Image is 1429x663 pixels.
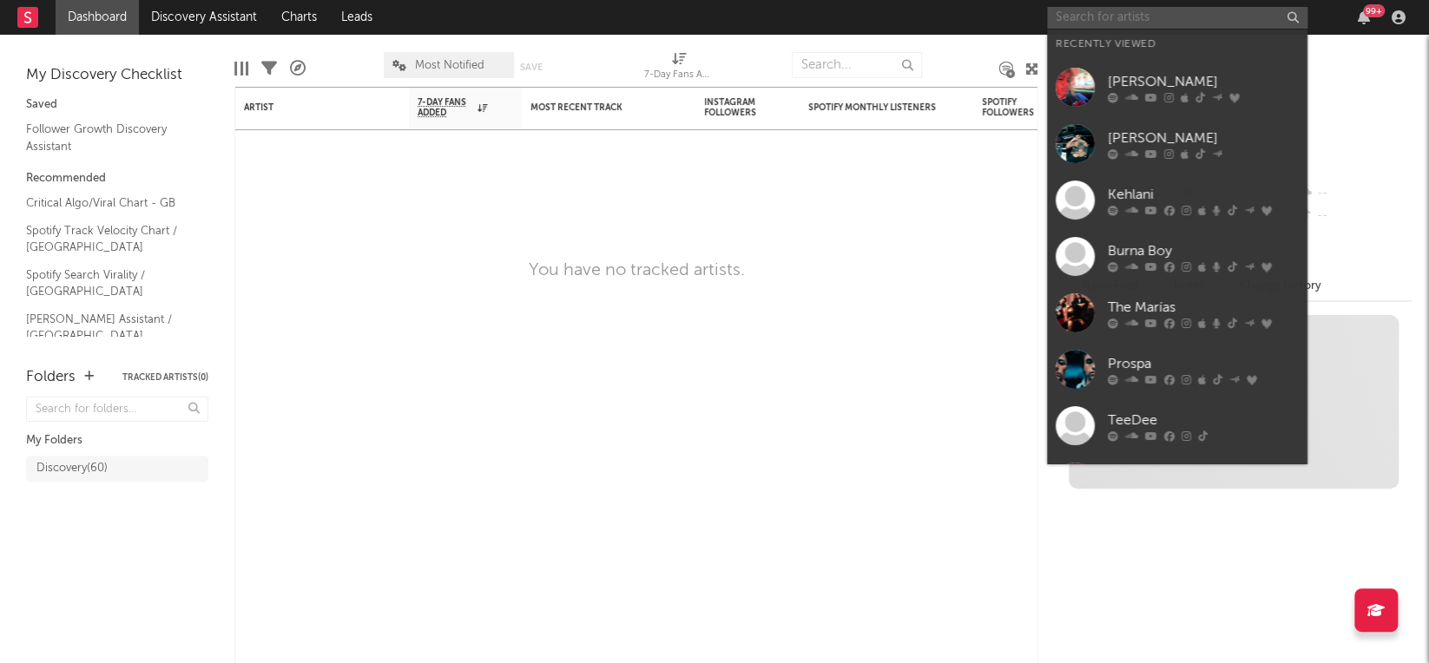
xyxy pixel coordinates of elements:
a: LoVibe. [1047,454,1307,510]
div: My Discovery Checklist [26,65,208,86]
div: Most Recent Track [530,102,661,113]
div: Artist [244,102,374,113]
div: Spotify Monthly Listeners [808,102,938,113]
div: You have no tracked artists. [529,260,745,281]
a: Critical Algo/Viral Chart - GB [26,194,191,213]
a: [PERSON_NAME] Assistant / [GEOGRAPHIC_DATA] [26,310,191,345]
input: Search for folders... [26,397,208,422]
div: -- [1296,205,1412,227]
button: Tracked Artists(0) [122,373,208,382]
div: -- [1296,182,1412,205]
div: Spotify Followers [982,97,1043,118]
input: Search for artists [1047,7,1307,29]
div: Filters [261,43,277,94]
div: Kehlani [1108,184,1299,205]
div: Recommended [26,168,208,189]
div: Folders [26,367,76,388]
button: 99+ [1358,10,1370,24]
div: 7-Day Fans Added (7-Day Fans Added) [644,65,714,86]
a: TeeDee [1047,397,1307,454]
div: Recently Viewed [1056,34,1299,55]
a: Spotify Track Velocity Chart / [GEOGRAPHIC_DATA] [26,221,191,257]
input: Search... [792,52,922,78]
div: The Marías [1108,297,1299,318]
a: The Marías [1047,285,1307,341]
div: Burna Boy [1108,240,1299,261]
div: Saved [26,95,208,115]
div: Prospa [1108,353,1299,374]
div: My Folders [26,430,208,451]
span: Most Notified [415,60,484,71]
a: Burna Boy [1047,228,1307,285]
a: [PERSON_NAME] [1047,115,1307,172]
a: Discovery(60) [26,456,208,482]
a: [PERSON_NAME] [1047,59,1307,115]
div: A&R Pipeline [290,43,306,94]
a: Prospa [1047,341,1307,397]
a: Kehlani [1047,172,1307,228]
div: 7-Day Fans Added (7-Day Fans Added) [644,43,714,94]
a: Spotify Search Virality / [GEOGRAPHIC_DATA] [26,266,191,301]
span: 7-Day Fans Added [418,97,473,118]
div: [PERSON_NAME] [1108,71,1299,92]
button: Save [520,62,543,72]
div: Edit Columns [234,43,248,94]
div: Discovery ( 60 ) [36,458,108,479]
div: TeeDee [1108,410,1299,430]
div: [PERSON_NAME] [1108,128,1299,148]
div: Instagram Followers [704,97,765,118]
div: 99 + [1363,4,1385,17]
a: Follower Growth Discovery Assistant [26,120,191,155]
